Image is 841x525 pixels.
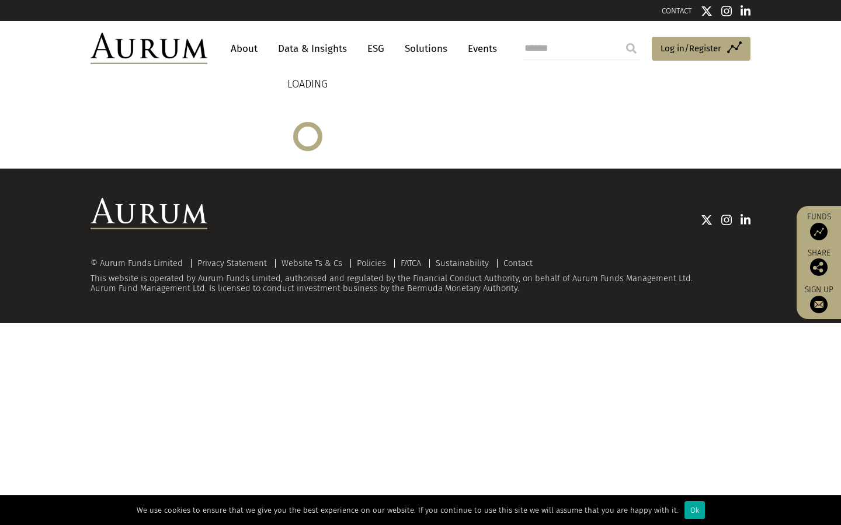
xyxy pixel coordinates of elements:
[741,214,751,226] img: Linkedin icon
[652,37,750,61] a: Log in/Register
[91,33,207,64] img: Aurum
[401,258,421,268] a: FATCA
[399,38,453,60] a: Solutions
[721,5,732,17] img: Instagram icon
[503,258,533,268] a: Contact
[357,258,386,268] a: Policies
[802,212,835,240] a: Funds
[802,249,835,276] div: Share
[802,285,835,313] a: Sign up
[810,258,828,276] img: Share this post
[661,41,721,55] span: Log in/Register
[620,37,643,60] input: Submit
[436,258,489,268] a: Sustainability
[362,38,390,60] a: ESG
[662,6,692,15] a: CONTACT
[462,38,497,60] a: Events
[282,258,342,268] a: Website Ts & Cs
[287,76,328,93] p: LOADING
[91,259,189,268] div: © Aurum Funds Limited
[701,214,713,226] img: Twitter icon
[701,5,713,17] img: Twitter icon
[721,214,732,226] img: Instagram icon
[741,5,751,17] img: Linkedin icon
[810,223,828,240] img: Access Funds
[197,258,267,268] a: Privacy Statement
[225,38,263,60] a: About
[91,198,207,229] img: Aurum Logo
[91,258,750,294] div: This website is operated by Aurum Funds Limited, authorised and regulated by the Financial Conduc...
[272,38,353,60] a: Data & Insights
[810,296,828,313] img: Sign up to our newsletter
